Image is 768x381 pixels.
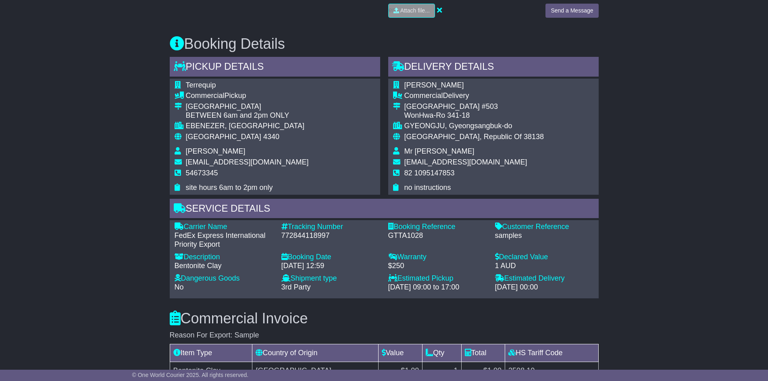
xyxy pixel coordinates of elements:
[186,92,225,100] span: Commercial
[524,133,544,141] span: 38138
[186,133,261,141] span: [GEOGRAPHIC_DATA]
[175,231,273,249] div: FedEx Express International Priority Export
[281,283,311,291] span: 3rd Party
[545,4,598,18] button: Send a Message
[388,57,599,79] div: Delivery Details
[404,111,544,120] div: WonHwa-Ro 341-18
[495,223,594,231] div: Customer Reference
[175,274,273,283] div: Dangerous Goods
[175,262,273,271] div: Bentonite Clay
[170,310,599,327] h3: Commercial Invoice
[175,253,273,262] div: Description
[186,169,218,177] span: 54673345
[170,199,599,221] div: Service Details
[423,362,461,379] td: 1
[495,253,594,262] div: Declared Value
[378,362,423,379] td: $1.00
[175,283,184,291] span: No
[170,57,380,79] div: Pickup Details
[404,122,544,131] div: GYEONGJU, Gyeongsangbuk-do
[281,253,380,262] div: Booking Date
[495,231,594,240] div: samples
[252,362,378,379] td: [GEOGRAPHIC_DATA]
[252,344,378,362] td: Country of Origin
[186,111,309,120] div: BETWEEN 6am and 2pm ONLY
[505,362,598,379] td: 2508.10
[404,92,544,100] div: Delivery
[132,372,249,378] span: © One World Courier 2025. All rights reserved.
[404,81,464,89] span: [PERSON_NAME]
[495,262,594,271] div: 1 AUD
[170,36,599,52] h3: Booking Details
[281,223,380,231] div: Tracking Number
[388,283,487,292] div: [DATE] 09:00 to 17:00
[388,231,487,240] div: GTTA1028
[495,283,594,292] div: [DATE] 00:00
[281,274,380,283] div: Shipment type
[281,231,380,240] div: 772844118997
[186,92,309,100] div: Pickup
[186,183,273,192] span: site hours 6am to 2pm only
[388,223,487,231] div: Booking Reference
[186,122,309,131] div: EBENEZER, [GEOGRAPHIC_DATA]
[404,147,475,155] span: Mr [PERSON_NAME]
[461,362,505,379] td: $1.00
[170,344,252,362] td: Item Type
[404,169,455,177] span: 82 1095147853
[388,274,487,283] div: Estimated Pickup
[281,262,380,271] div: [DATE] 12:59
[404,92,443,100] span: Commercial
[170,362,252,379] td: Bentonite Clay
[505,344,598,362] td: HS Tariff Code
[388,262,487,271] div: $250
[186,102,309,111] div: [GEOGRAPHIC_DATA]
[404,133,522,141] span: [GEOGRAPHIC_DATA], Republic Of
[186,81,216,89] span: Terrequip
[186,158,309,166] span: [EMAIL_ADDRESS][DOMAIN_NAME]
[186,147,246,155] span: [PERSON_NAME]
[378,344,423,362] td: Value
[495,274,594,283] div: Estimated Delivery
[404,183,451,192] span: no instructions
[170,331,599,340] div: Reason For Export: Sample
[388,253,487,262] div: Warranty
[263,133,279,141] span: 4340
[461,344,505,362] td: Total
[404,102,544,111] div: [GEOGRAPHIC_DATA] #503
[404,158,527,166] span: [EMAIL_ADDRESS][DOMAIN_NAME]
[423,344,461,362] td: Qty
[175,223,273,231] div: Carrier Name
